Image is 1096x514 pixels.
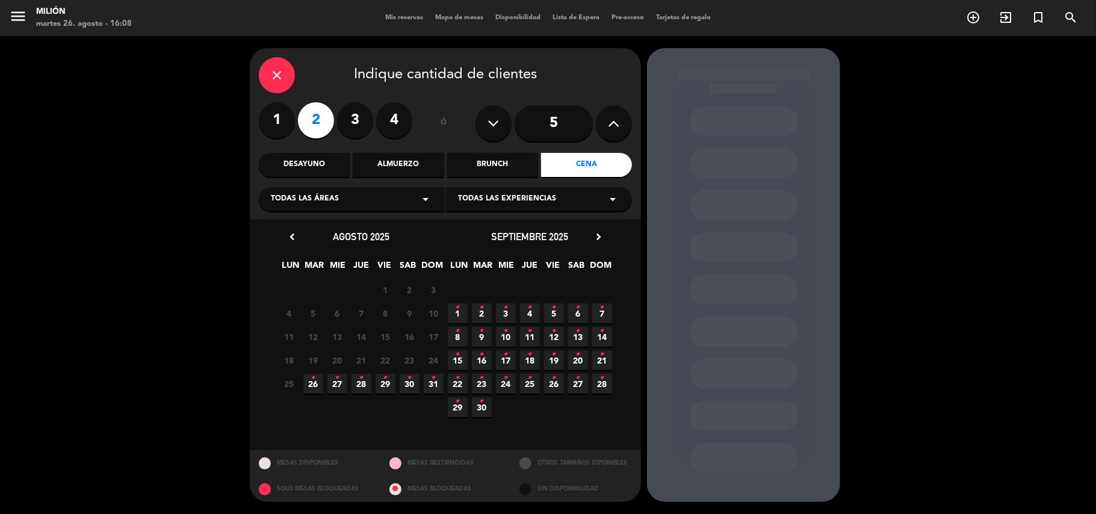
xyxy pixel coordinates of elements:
[567,258,587,278] span: SAB
[473,258,493,278] span: MAR
[424,303,444,323] span: 10
[448,374,468,394] span: 22
[380,450,511,476] div: MESAS RESTRINGIDAS
[966,10,980,25] i: add_circle_outline
[400,374,420,394] span: 30
[379,14,429,21] span: Mis reservas
[576,298,580,317] i: •
[335,368,339,388] i: •
[472,374,492,394] span: 23
[270,68,284,82] i: close
[472,327,492,347] span: 9
[456,321,460,341] i: •
[544,374,564,394] span: 26
[480,368,484,388] i: •
[546,14,605,21] span: Lista de Espera
[592,350,612,370] span: 21
[592,374,612,394] span: 28
[456,392,460,411] i: •
[303,327,323,347] span: 12
[9,7,27,25] i: menu
[424,280,444,300] span: 3
[337,102,373,138] label: 3
[456,368,460,388] i: •
[472,350,492,370] span: 16
[328,258,348,278] span: MIE
[544,350,564,370] span: 19
[543,258,563,278] span: VIE
[528,368,532,388] i: •
[552,368,556,388] i: •
[592,327,612,347] span: 14
[279,350,299,370] span: 18
[400,350,420,370] span: 23
[351,258,371,278] span: JUE
[520,350,540,370] span: 18
[497,258,516,278] span: MIE
[504,298,508,317] i: •
[998,10,1013,25] i: exit_to_app
[333,231,389,243] span: agosto 2025
[504,345,508,364] i: •
[491,231,568,243] span: septiembre 2025
[600,321,604,341] i: •
[351,350,371,370] span: 21
[259,57,632,93] div: Indique cantidad de clientes
[418,192,433,206] i: arrow_drop_down
[605,14,650,21] span: Pre-acceso
[480,298,484,317] i: •
[36,18,132,30] div: martes 26. agosto - 16:08
[456,298,460,317] i: •
[424,327,444,347] span: 17
[489,14,546,21] span: Disponibilidad
[305,258,324,278] span: MAR
[271,193,339,205] span: Todas las áreas
[458,193,556,205] span: Todas las experiencias
[279,327,299,347] span: 11
[552,345,556,364] i: •
[259,102,295,138] label: 1
[376,350,395,370] span: 22
[510,450,641,476] div: OTROS TAMAÑOS DIPONIBLES
[520,303,540,323] span: 4
[448,397,468,417] span: 29
[311,368,315,388] i: •
[576,321,580,341] i: •
[279,303,299,323] span: 4
[544,327,564,347] span: 12
[496,374,516,394] span: 24
[303,374,323,394] span: 26
[576,368,580,388] i: •
[496,303,516,323] span: 3
[450,258,469,278] span: LUN
[259,153,350,177] div: Desayuno
[327,374,347,394] span: 27
[520,327,540,347] span: 11
[400,327,420,347] span: 16
[1063,10,1078,25] i: search
[480,392,484,411] i: •
[250,476,380,502] div: SOLO MESAS BLOQUEADAS
[9,7,27,29] button: menu
[327,350,347,370] span: 20
[351,303,371,323] span: 7
[250,450,380,476] div: MESAS DISPONIBLES
[376,303,395,323] span: 8
[398,258,418,278] span: SAB
[429,14,489,21] span: Mapa de mesas
[605,192,620,206] i: arrow_drop_down
[281,258,301,278] span: LUN
[544,303,564,323] span: 5
[448,303,468,323] span: 1
[375,258,395,278] span: VIE
[600,368,604,388] i: •
[480,321,484,341] i: •
[504,321,508,341] i: •
[353,153,444,177] div: Almuerzo
[520,258,540,278] span: JUE
[351,327,371,347] span: 14
[327,327,347,347] span: 13
[432,368,436,388] i: •
[576,345,580,364] i: •
[376,374,395,394] span: 29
